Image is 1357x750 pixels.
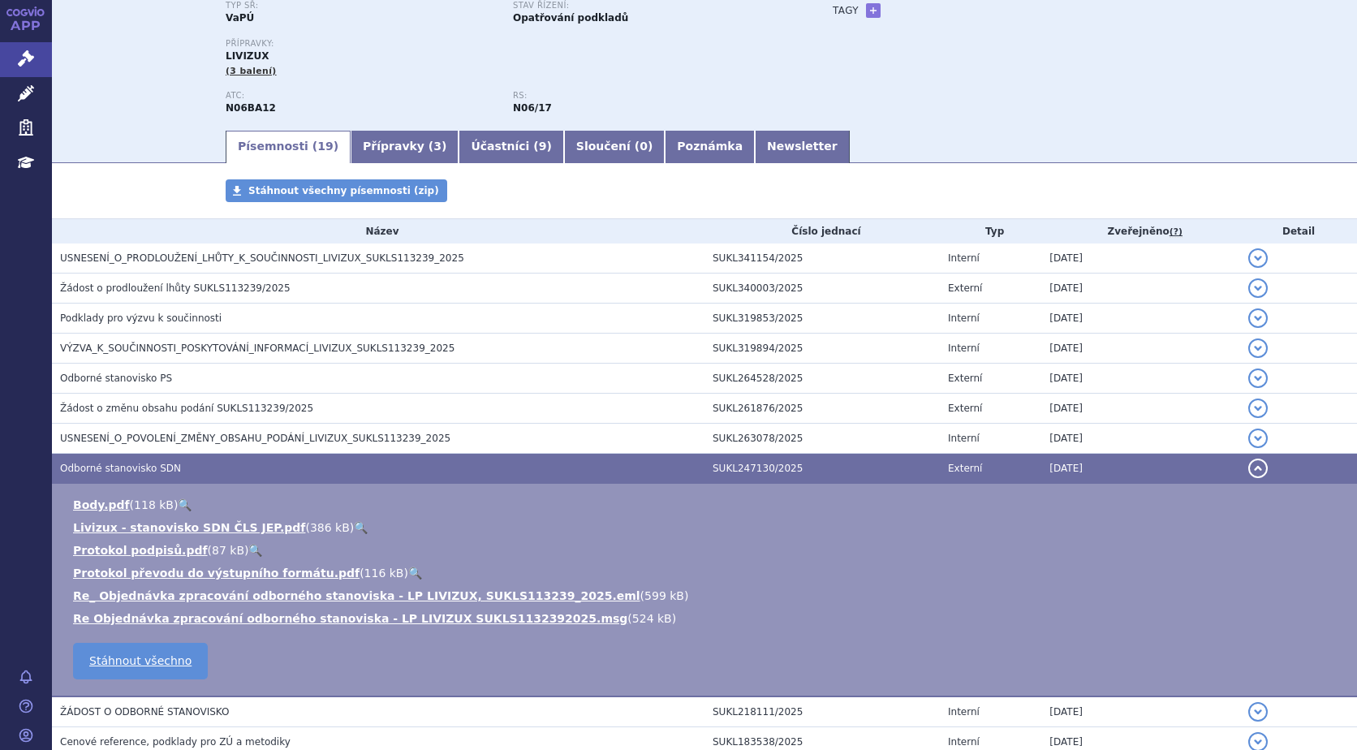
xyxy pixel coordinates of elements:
[226,50,269,62] span: LIVIZUX
[60,312,222,324] span: Podklady pro výzvu k součinnosti
[73,498,130,511] a: Body.pdf
[73,643,208,679] a: Stáhnout všechno
[60,706,229,718] span: ŽÁDOST O ODBORNÉ STANOVISKO
[948,403,982,414] span: Externí
[1248,248,1268,268] button: detail
[60,343,454,354] span: VÝZVA_K_SOUČINNOSTI_POSKYTOVÁNÍ_INFORMACÍ_LIVIZUX_SUKLS113239_2025
[1041,696,1240,727] td: [DATE]
[704,274,940,304] td: SUKL340003/2025
[317,140,333,153] span: 19
[948,706,980,718] span: Interní
[1041,304,1240,334] td: [DATE]
[948,343,980,354] span: Interní
[948,312,980,324] span: Interní
[755,131,850,163] a: Newsletter
[948,433,980,444] span: Interní
[73,610,1341,627] li: ( )
[704,424,940,454] td: SUKL263078/2025
[513,1,784,11] p: Stav řízení:
[1041,244,1240,274] td: [DATE]
[1240,219,1357,244] th: Detail
[1041,424,1240,454] td: [DATE]
[665,131,755,163] a: Poznámka
[644,589,684,602] span: 599 kB
[704,304,940,334] td: SUKL319853/2025
[1041,274,1240,304] td: [DATE]
[1248,429,1268,448] button: detail
[1248,278,1268,298] button: detail
[73,567,360,580] a: Protokol převodu do výstupního formátu.pdf
[248,544,262,557] a: 🔍
[704,364,940,394] td: SUKL264528/2025
[52,219,704,244] th: Název
[60,736,291,748] span: Cenové reference, podklady pro ZÚ a metodiky
[60,373,172,384] span: Odborné stanovisko PS
[226,39,800,49] p: Přípravky:
[433,140,442,153] span: 3
[564,131,665,163] a: Sloučení (0)
[1248,338,1268,358] button: detail
[948,252,980,264] span: Interní
[60,403,313,414] span: Žádost o změnu obsahu podání SUKLS113239/2025
[1248,369,1268,388] button: detail
[73,589,640,602] a: Re_ Objednávka zpracování odborného stanoviska - LP LIVIZUX, SUKLS113239_2025.eml
[948,736,980,748] span: Interní
[226,1,497,11] p: Typ SŘ:
[226,102,276,114] strong: LISDEXAMFETAMIN
[704,454,940,484] td: SUKL247130/2025
[1041,364,1240,394] td: [DATE]
[60,433,450,444] span: USNESENÍ_O_POVOLENÍ_ZMĚNY_OBSAHU_PODÁNÍ_LIVIZUX_SUKLS113239_2025
[60,463,181,474] span: Odborné stanovisko SDN
[704,696,940,727] td: SUKL218111/2025
[354,521,368,534] a: 🔍
[1041,394,1240,424] td: [DATE]
[539,140,547,153] span: 9
[513,91,784,101] p: RS:
[226,131,351,163] a: Písemnosti (19)
[73,542,1341,558] li: ( )
[833,1,859,20] h3: Tagy
[178,498,192,511] a: 🔍
[704,219,940,244] th: Číslo jednací
[1248,459,1268,478] button: detail
[940,219,1041,244] th: Typ
[212,544,244,557] span: 87 kB
[351,131,459,163] a: Přípravky (3)
[1041,334,1240,364] td: [DATE]
[60,282,291,294] span: Žádost o prodloužení lhůty SUKLS113239/2025
[948,373,982,384] span: Externí
[226,91,497,101] p: ATC:
[73,544,208,557] a: Protokol podpisů.pdf
[704,244,940,274] td: SUKL341154/2025
[704,334,940,364] td: SUKL319894/2025
[73,497,1341,513] li: ( )
[248,185,439,196] span: Stáhnout všechny písemnosti (zip)
[704,394,940,424] td: SUKL261876/2025
[60,252,464,264] span: USNESENÍ_O_PRODLOUŽENÍ_LHŮTY_K_SOUČINNOSTI_LIVIZUX_SUKLS113239_2025
[948,463,982,474] span: Externí
[1170,226,1183,238] abbr: (?)
[73,588,1341,604] li: ( )
[1248,702,1268,722] button: detail
[513,102,552,114] strong: lisdexamfetamin
[640,140,648,153] span: 0
[408,567,422,580] a: 🔍
[632,612,672,625] span: 524 kB
[1248,308,1268,328] button: detail
[134,498,174,511] span: 118 kB
[1041,219,1240,244] th: Zveřejněno
[513,12,628,24] strong: Opatřování podkladů
[73,521,305,534] a: Livizux - stanovisko SDN ČLS JEP.pdf
[73,612,627,625] a: Re Objednávka zpracování odborného stanoviska - LP LIVIZUX SUKLS1132392025.msg
[73,565,1341,581] li: ( )
[1041,454,1240,484] td: [DATE]
[73,519,1341,536] li: ( )
[364,567,404,580] span: 116 kB
[310,521,350,534] span: 386 kB
[226,179,447,202] a: Stáhnout všechny písemnosti (zip)
[1248,399,1268,418] button: detail
[948,282,982,294] span: Externí
[459,131,563,163] a: Účastníci (9)
[866,3,881,18] a: +
[226,12,254,24] strong: VaPÚ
